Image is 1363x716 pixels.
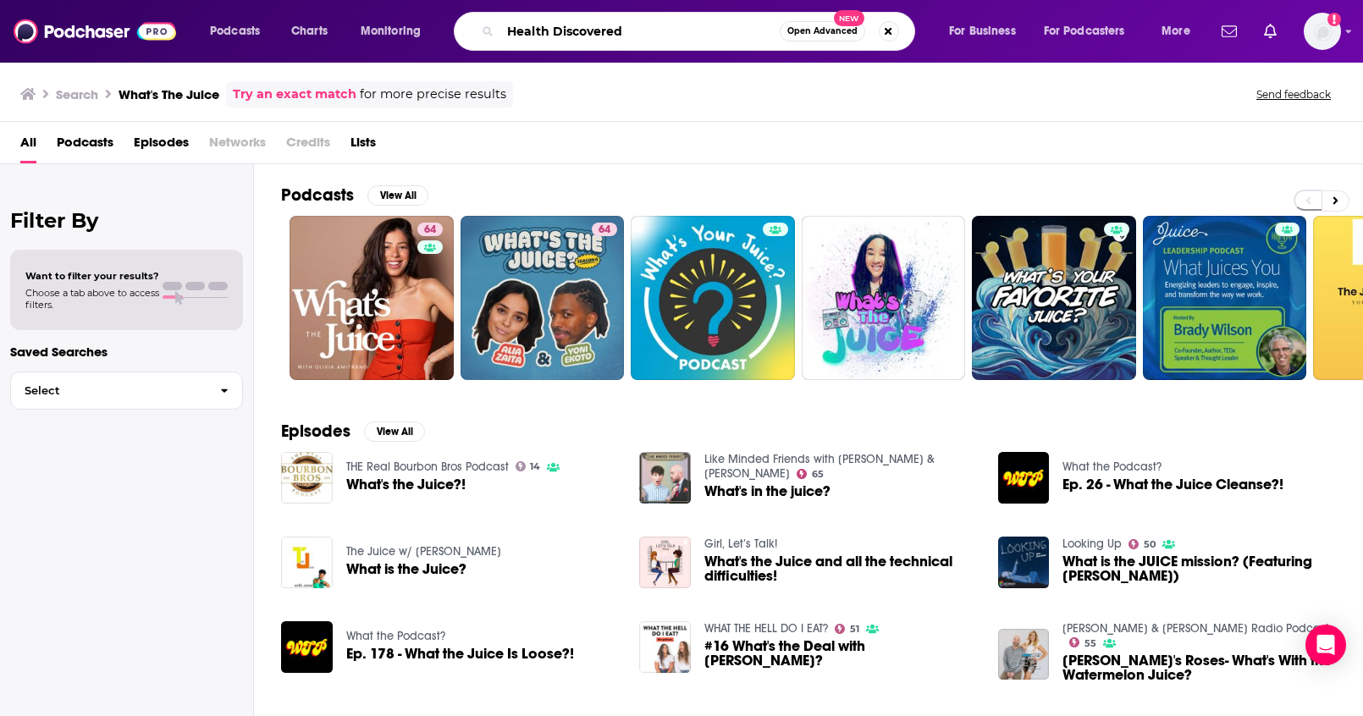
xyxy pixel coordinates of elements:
[209,129,266,163] span: Networks
[25,270,159,282] span: Want to filter your results?
[134,129,189,163] span: Episodes
[290,216,454,380] a: 64
[346,460,509,474] a: THE Real Bourbon Bros Podcast
[834,10,864,26] span: New
[704,554,978,583] a: What's the Juice and all the technical difficulties!
[1304,13,1341,50] button: Show profile menu
[10,372,243,410] button: Select
[367,185,428,206] button: View All
[1062,621,1329,636] a: Jon & Chantel Radio Podcast
[639,452,691,504] img: What's in the juice?
[10,344,243,360] p: Saved Searches
[56,86,98,102] h3: Search
[797,469,824,479] a: 65
[281,621,333,673] img: Ep. 178 - What the Juice Is Loose?!
[1327,13,1341,26] svg: Add a profile image
[346,477,466,492] a: What's the Juice?!
[20,129,36,163] a: All
[1062,653,1336,682] a: Chantel's Roses- What's With the Watermelon Juice?
[350,129,376,163] a: Lists
[360,85,506,104] span: for more precise results
[364,421,425,442] button: View All
[599,222,610,239] span: 64
[530,463,540,471] span: 14
[704,484,830,498] span: What's in the juice?
[11,385,207,396] span: Select
[998,629,1050,680] img: Chantel's Roses- What's With the Watermelon Juice?
[417,223,443,236] a: 64
[281,537,333,588] a: What is the Juice?
[639,621,691,673] img: #16 What's the Deal with Celery Juice?
[10,208,243,233] h2: Filter By
[1144,541,1156,548] span: 50
[998,452,1050,504] img: Ep. 26 - What the Juice Cleanse?!
[361,19,421,43] span: Monitoring
[704,639,978,668] span: #16 What's the Deal with [PERSON_NAME]?
[233,85,356,104] a: Try an exact match
[119,86,219,102] h3: What's The Juice
[1251,87,1336,102] button: Send feedback
[1033,18,1150,45] button: open menu
[1062,537,1122,551] a: Looking Up
[281,452,333,504] img: What's the Juice?!
[1128,539,1156,549] a: 50
[346,647,574,661] a: Ep. 178 - What the Juice Is Loose?!
[937,18,1037,45] button: open menu
[812,471,824,478] span: 65
[704,452,935,481] a: Like Minded Friends with Tom Allen & Suzi Ruffell
[281,421,350,442] h2: Episodes
[281,185,354,206] h2: Podcasts
[1062,554,1336,583] a: What is the JUICE mission? (Featuring Nicolas Altobelli)
[461,216,625,380] a: 64
[280,18,338,45] a: Charts
[25,287,159,311] span: Choose a tab above to access filters.
[1062,554,1336,583] span: What is the JUICE mission? (Featuring [PERSON_NAME])
[704,621,828,636] a: WHAT THE HELL DO I EAT?
[639,537,691,588] img: What's the Juice and all the technical difficulties!
[281,421,425,442] a: EpisodesView All
[346,629,445,643] a: What the Podcast?
[286,129,330,163] span: Credits
[1305,625,1346,665] div: Open Intercom Messenger
[1062,460,1162,474] a: What the Podcast?
[14,15,176,47] img: Podchaser - Follow, Share and Rate Podcasts
[281,185,428,206] a: PodcastsView All
[346,544,501,559] a: The Juice w/ Jared
[1062,653,1336,682] span: [PERSON_NAME]'s Roses- What's With the Watermelon Juice?
[1304,13,1341,50] span: Logged in as kochristina
[1044,19,1125,43] span: For Podcasters
[780,21,865,41] button: Open AdvancedNew
[704,537,777,551] a: Girl, Let’s Talk!
[704,639,978,668] a: #16 What's the Deal with Celery Juice?
[1084,640,1096,647] span: 55
[1062,477,1283,492] a: Ep. 26 - What the Juice Cleanse?!
[346,562,466,576] a: What is the Juice?
[835,624,859,634] a: 51
[210,19,260,43] span: Podcasts
[198,18,282,45] button: open menu
[998,537,1050,588] img: What is the JUICE mission? (Featuring Nicolas Altobelli)
[1162,19,1190,43] span: More
[291,19,328,43] span: Charts
[592,223,617,236] a: 64
[850,625,859,633] span: 51
[424,222,436,239] span: 64
[57,129,113,163] a: Podcasts
[949,19,1016,43] span: For Business
[1215,17,1244,46] a: Show notifications dropdown
[1069,637,1096,647] a: 55
[787,27,858,36] span: Open Advanced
